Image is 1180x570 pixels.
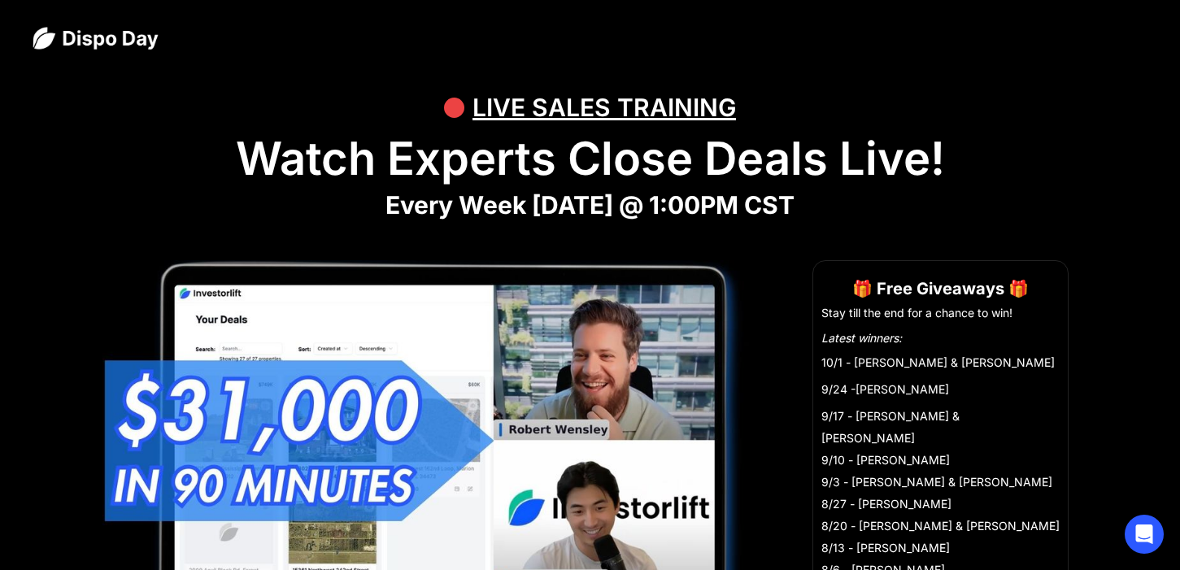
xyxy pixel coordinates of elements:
strong: Every Week [DATE] @ 1:00PM CST [385,190,795,220]
h1: Watch Experts Close Deals Live! [33,132,1147,186]
li: 9/24 -[PERSON_NAME] [821,378,1060,400]
li: Stay till the end for a chance to win! [821,305,1060,321]
li: 10/1 - [PERSON_NAME] & [PERSON_NAME] [821,351,1060,373]
em: Latest winners: [821,331,902,345]
strong: 🎁 Free Giveaways 🎁 [852,279,1029,298]
div: LIVE SALES TRAINING [472,83,736,132]
div: Open Intercom Messenger [1125,515,1164,554]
